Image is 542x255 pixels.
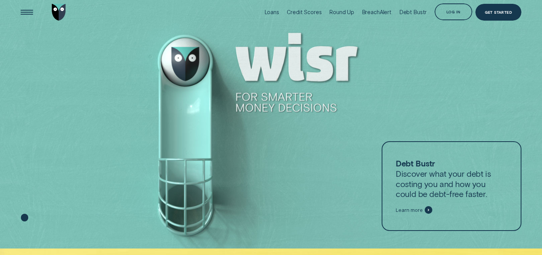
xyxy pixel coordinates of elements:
div: Round Up [329,9,354,15]
button: Log in [435,3,472,20]
a: Get Started [475,4,521,21]
button: Open Menu [19,4,35,21]
a: Debt BustrDiscover what your debt is costing you and how you could be debt-free faster.Learn more [382,141,521,231]
img: Wisr [52,4,66,21]
div: Loans [265,9,279,15]
strong: Debt Bustr [396,158,435,168]
span: Learn more [396,207,423,213]
div: Credit Scores [287,9,321,15]
div: BreachAlert [362,9,392,15]
p: Discover what your debt is costing you and how you could be debt-free faster. [396,158,507,199]
div: Debt Bustr [400,9,427,15]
